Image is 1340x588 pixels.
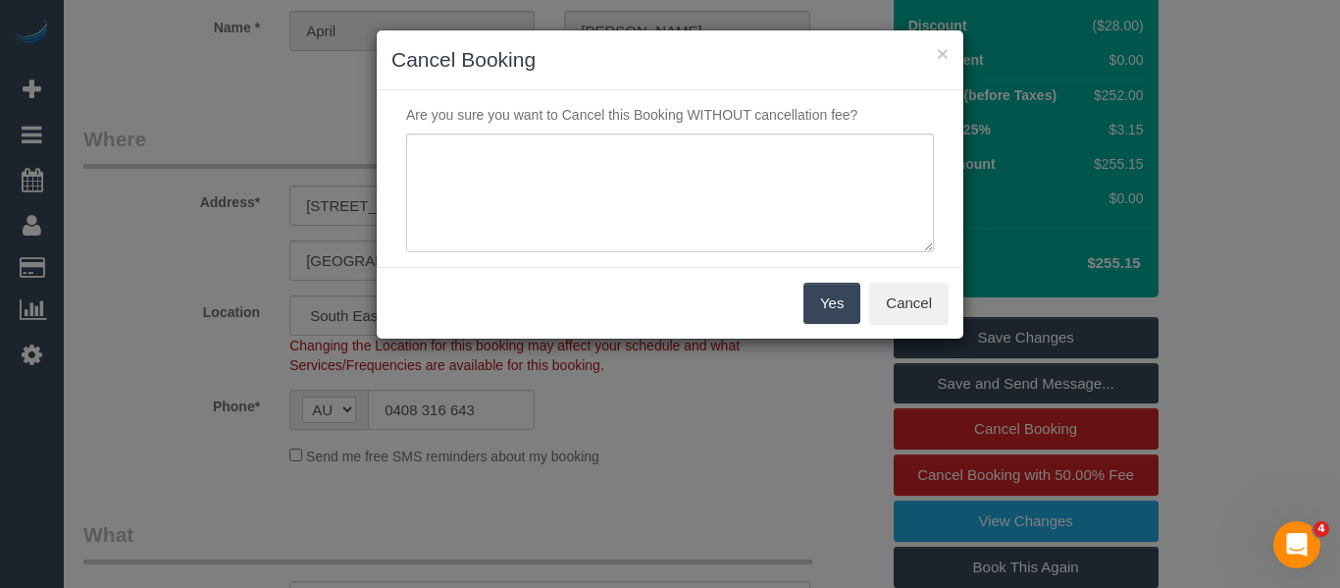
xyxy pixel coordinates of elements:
[937,43,949,64] button: ×
[803,283,860,324] button: Yes
[377,30,963,339] sui-modal: Cancel Booking
[391,45,949,75] h3: Cancel Booking
[1314,521,1329,537] span: 4
[391,105,949,125] p: Are you sure you want to Cancel this Booking WITHOUT cancellation fee?
[1273,521,1320,568] iframe: Intercom live chat
[869,283,949,324] button: Cancel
